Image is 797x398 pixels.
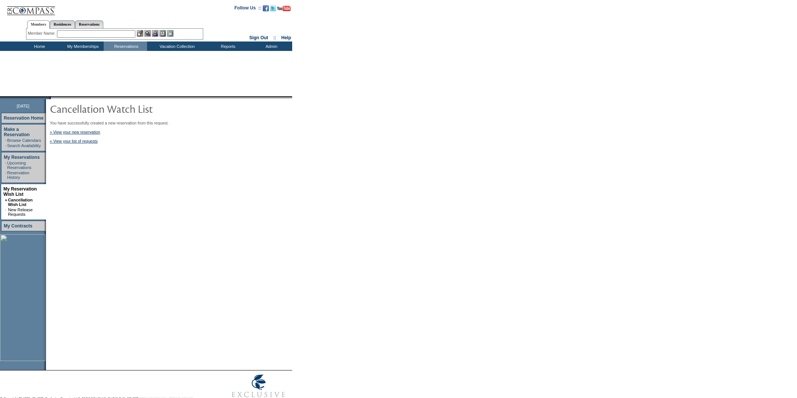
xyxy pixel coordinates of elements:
a: « View your list of requests [50,139,98,143]
td: Reservations [104,41,147,51]
td: · [5,171,6,180]
img: View [144,30,151,37]
img: Reservations [159,30,166,37]
img: Impersonate [152,30,158,37]
a: Reservations [75,20,103,28]
a: Make a Reservation [4,127,30,137]
td: · [5,138,6,143]
a: Reservation Home [4,115,43,121]
td: Home [17,41,60,51]
td: Admin [249,41,292,51]
span: :: [273,35,276,40]
img: pgTtlCancellationNotification.gif [50,101,201,116]
a: New Release Requests [8,207,32,217]
a: Subscribe to our YouTube Channel [277,8,291,12]
b: » [5,198,7,202]
a: Follow us on Twitter [270,8,276,12]
a: Residences [50,20,75,28]
a: Reservation History [7,171,29,180]
img: Become our fan on Facebook [263,5,269,11]
img: b_calculator.gif [167,30,173,37]
a: Sign Out [249,35,268,40]
a: My Reservations [4,155,40,160]
a: Help [281,35,291,40]
a: Members [27,20,50,29]
td: · [5,161,6,170]
a: My Contracts [4,223,32,229]
td: · [5,143,6,148]
td: · [5,207,7,217]
a: Browse Calendars [7,138,41,143]
td: Vacation Collection [147,41,205,51]
img: blank.gif [51,96,52,99]
a: Search Availability [7,143,41,148]
span: [DATE] [17,104,29,108]
a: Become our fan on Facebook [263,8,269,12]
div: Member Name: [28,30,57,37]
span: You have successfully created a new reservation from this request. [50,121,169,125]
img: Follow us on Twitter [270,5,276,11]
img: promoShadowLeftCorner.gif [48,96,51,99]
a: Upcoming Reservations [7,161,31,170]
a: » View your new reservation [50,130,100,134]
img: Subscribe to our YouTube Channel [277,6,291,11]
td: Follow Us :: [235,5,261,14]
img: b_edit.gif [137,30,143,37]
a: My Reservation Wish List [3,186,37,197]
td: Reports [205,41,249,51]
td: My Memberships [60,41,104,51]
a: Cancellation Wish List [8,198,32,207]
